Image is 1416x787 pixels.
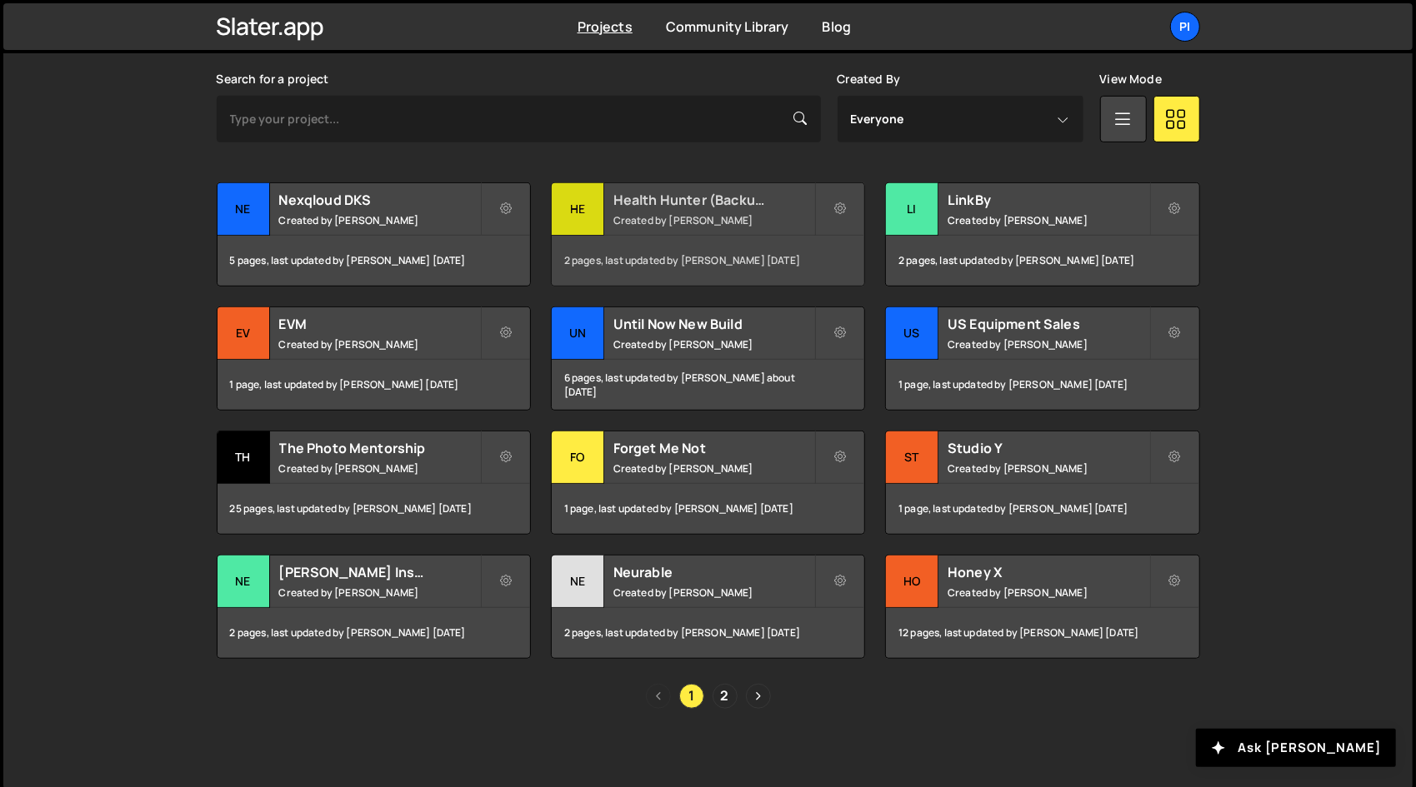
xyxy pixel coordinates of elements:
label: Search for a project [217,72,329,86]
a: He Health Hunter (Backup) Created by [PERSON_NAME] 2 pages, last updated by [PERSON_NAME] [DATE] [551,182,865,286]
h2: Forget Me Not [613,439,814,457]
div: Th [218,431,270,484]
small: Created by [PERSON_NAME] [279,213,480,227]
small: Created by [PERSON_NAME] [279,337,480,351]
div: 25 pages, last updated by [PERSON_NAME] [DATE] [218,484,530,534]
h2: [PERSON_NAME] Insulation [279,563,480,581]
div: Pagination [217,684,1200,709]
h2: Studio Y [948,439,1148,457]
h2: Neurable [613,563,814,581]
small: Created by [PERSON_NAME] [613,337,814,351]
a: Page 2 [713,684,738,709]
div: Ho [886,555,938,608]
div: 2 pages, last updated by [PERSON_NAME] [DATE] [886,236,1198,286]
label: View Mode [1100,72,1162,86]
div: 1 page, last updated by [PERSON_NAME] [DATE] [886,360,1198,410]
div: 1 page, last updated by [PERSON_NAME] [DATE] [886,484,1198,534]
a: Blog [823,17,852,36]
label: Created By [838,72,901,86]
a: Fo Forget Me Not Created by [PERSON_NAME] 1 page, last updated by [PERSON_NAME] [DATE] [551,431,865,535]
a: Th The Photo Mentorship Created by [PERSON_NAME] 25 pages, last updated by [PERSON_NAME] [DATE] [217,431,531,535]
h2: US Equipment Sales [948,315,1148,333]
button: Ask [PERSON_NAME] [1196,729,1396,767]
div: 12 pages, last updated by [PERSON_NAME] [DATE] [886,608,1198,658]
div: Ne [218,555,270,608]
div: 2 pages, last updated by [PERSON_NAME] [DATE] [218,608,530,658]
div: 1 page, last updated by [PERSON_NAME] [DATE] [218,360,530,410]
h2: Until Now New Build [613,315,814,333]
small: Created by [PERSON_NAME] [279,585,480,600]
input: Type your project... [217,96,821,142]
h2: Honey X [948,563,1148,581]
a: Ne [PERSON_NAME] Insulation Created by [PERSON_NAME] 2 pages, last updated by [PERSON_NAME] [DATE] [217,555,531,659]
a: St Studio Y Created by [PERSON_NAME] 1 page, last updated by [PERSON_NAME] [DATE] [885,431,1199,535]
div: Ne [552,555,604,608]
a: Projects [578,17,633,36]
a: Ne Neurable Created by [PERSON_NAME] 2 pages, last updated by [PERSON_NAME] [DATE] [551,555,865,659]
a: Community Library [666,17,789,36]
div: 1 page, last updated by [PERSON_NAME] [DATE] [552,484,864,534]
small: Created by [PERSON_NAME] [613,461,814,476]
div: 5 pages, last updated by [PERSON_NAME] [DATE] [218,236,530,286]
a: Ho Honey X Created by [PERSON_NAME] 12 pages, last updated by [PERSON_NAME] [DATE] [885,555,1199,659]
div: Fo [552,431,604,484]
h2: LinkBy [948,191,1148,209]
small: Created by [PERSON_NAME] [613,213,814,227]
small: Created by [PERSON_NAME] [948,585,1148,600]
h2: Health Hunter (Backup) [613,191,814,209]
a: Ne Nexqloud DKS Created by [PERSON_NAME] 5 pages, last updated by [PERSON_NAME] [DATE] [217,182,531,286]
a: Li LinkBy Created by [PERSON_NAME] 2 pages, last updated by [PERSON_NAME] [DATE] [885,182,1199,286]
h2: Nexqloud DKS [279,191,480,209]
a: Next page [746,684,771,709]
a: US US Equipment Sales Created by [PERSON_NAME] 1 page, last updated by [PERSON_NAME] [DATE] [885,306,1199,411]
div: 2 pages, last updated by [PERSON_NAME] [DATE] [552,236,864,286]
small: Created by [PERSON_NAME] [948,461,1148,476]
small: Created by [PERSON_NAME] [948,337,1148,351]
a: EV EVM Created by [PERSON_NAME] 1 page, last updated by [PERSON_NAME] [DATE] [217,306,531,411]
small: Created by [PERSON_NAME] [613,585,814,600]
div: 2 pages, last updated by [PERSON_NAME] [DATE] [552,608,864,658]
div: Li [886,183,938,236]
div: St [886,431,938,484]
h2: EVM [279,315,480,333]
small: Created by [PERSON_NAME] [948,213,1148,227]
a: Un Until Now New Build Created by [PERSON_NAME] 6 pages, last updated by [PERSON_NAME] about [DATE] [551,306,865,411]
div: Ne [218,183,270,236]
div: Un [552,307,604,360]
div: He [552,183,604,236]
div: 6 pages, last updated by [PERSON_NAME] about [DATE] [552,360,864,410]
div: US [886,307,938,360]
a: Pi [1170,12,1200,42]
small: Created by [PERSON_NAME] [279,461,480,476]
div: EV [218,307,270,360]
h2: The Photo Mentorship [279,439,480,457]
